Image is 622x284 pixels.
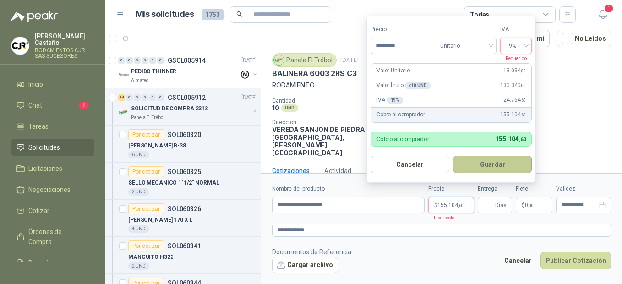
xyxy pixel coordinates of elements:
[134,94,141,101] div: 0
[453,156,532,173] button: Guardar
[157,57,164,64] div: 0
[520,112,526,117] span: ,60
[126,94,133,101] div: 0
[272,69,356,78] p: BALINERA 6003 2RS C3
[522,202,525,208] span: $
[28,227,86,247] span: Órdenes de Compra
[105,237,261,274] a: Por cotizarSOL060341MANGUITO H3222 UND
[428,197,474,213] p: $155.104,60
[516,185,552,193] label: Flete
[272,98,391,104] p: Cantidad
[128,166,164,177] div: Por cotizar
[236,11,243,17] span: search
[149,57,156,64] div: 0
[128,225,149,233] div: 4 UND
[241,93,257,102] p: [DATE]
[28,258,62,268] span: Remisiones
[506,39,526,53] span: 19%
[500,110,526,119] span: 155.104
[131,67,176,76] p: PEDIDO THINNER
[525,202,534,208] span: 0
[272,126,371,157] p: VEREDA SANJON DE PIEDRA [GEOGRAPHIC_DATA] , [PERSON_NAME][GEOGRAPHIC_DATA]
[340,56,359,65] p: [DATE]
[371,25,435,34] label: Precio
[281,104,298,112] div: UND
[272,53,337,67] div: Panela El Trébol
[131,114,164,121] p: Panela El Trébol
[28,164,62,174] span: Licitaciones
[134,57,141,64] div: 0
[274,55,284,65] img: Company Logo
[528,203,534,208] span: ,00
[503,96,526,104] span: 24.764
[11,202,94,219] a: Cotizar
[168,57,206,64] p: GSOL005914
[518,137,526,142] span: ,60
[149,94,156,101] div: 0
[366,166,394,176] div: Mensajes
[128,151,149,158] div: 6 UND
[136,8,194,21] h1: Mis solicitudes
[272,257,338,273] button: Cargar archivo
[11,118,94,135] a: Tareas
[520,68,526,73] span: ,00
[28,142,60,153] span: Solicitudes
[105,126,261,163] a: Por cotizarSOL060320[PERSON_NAME] B-386 UND
[168,206,201,212] p: SOL060326
[500,81,526,90] span: 130.340
[604,4,614,13] span: 1
[495,135,526,142] span: 155.104
[128,262,149,270] div: 2 UND
[272,166,310,176] div: Cotizaciones
[35,33,94,46] p: [PERSON_NAME] Castaño
[79,102,89,109] span: 1
[520,98,526,103] span: ,60
[128,179,219,187] p: SELLO MECANICO 1"1/2" NORMAL
[28,79,43,89] span: Inicio
[28,121,49,131] span: Tareas
[28,100,42,110] span: Chat
[516,197,552,213] p: $ 0,00
[28,185,71,195] span: Negociaciones
[595,6,611,23] button: 1
[557,30,611,47] button: No Leídos
[371,156,449,173] button: Cancelar
[142,57,148,64] div: 0
[168,243,201,249] p: SOL060341
[428,185,474,193] label: Precio
[428,213,454,222] p: Incorrecto
[118,70,129,81] img: Company Logo
[500,25,532,34] label: IVA
[405,82,430,89] div: x 10 UND
[387,97,404,104] div: 19 %
[118,57,125,64] div: 0
[503,66,526,75] span: 13.034
[168,169,201,175] p: SOL060325
[11,139,94,156] a: Solicitudes
[376,96,403,104] p: IVA
[128,188,149,196] div: 2 UND
[499,252,537,269] button: Cancelar
[118,94,125,101] div: 14
[157,94,164,101] div: 0
[168,94,206,101] p: GSOL005912
[376,81,431,90] p: Valor bruto
[118,92,259,121] a: 14 0 0 0 0 0 GSOL005912[DATE] Company LogoSOLICITUD DE COMPRA 2313Panela El Trébol
[168,131,201,138] p: SOL060320
[272,104,279,112] p: 10
[495,197,507,213] span: Días
[376,66,410,75] p: Valor Unitario
[118,55,259,84] a: 0 0 0 0 0 0 GSOL005914[DATE] Company LogoPEDIDO THINNERAlmatec
[11,11,58,22] img: Logo peakr
[437,202,464,208] span: 155.104
[376,136,429,142] p: Cobro al comprador
[118,107,129,118] img: Company Logo
[128,240,164,251] div: Por cotizar
[11,160,94,177] a: Licitaciones
[556,185,611,193] label: Validez
[105,200,261,237] a: Por cotizarSOL060326[PERSON_NAME] 170 X L4 UND
[11,181,94,198] a: Negociaciones
[520,83,526,88] span: ,00
[128,129,164,140] div: Por cotizar
[35,48,94,59] p: RODAMIENTOS CJR SAS SUCESORES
